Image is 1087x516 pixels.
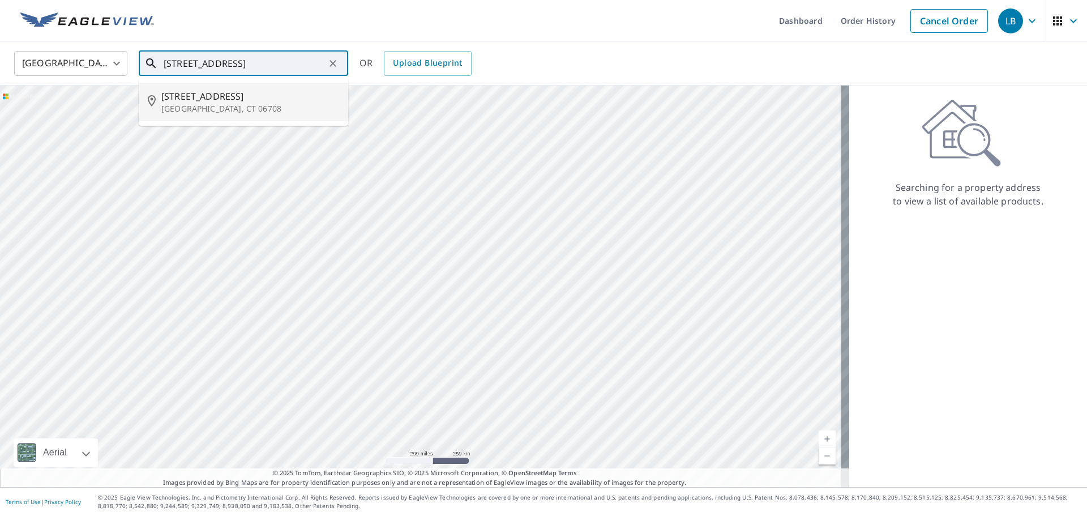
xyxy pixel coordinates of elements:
[508,468,556,477] a: OpenStreetMap
[40,438,70,467] div: Aerial
[161,89,339,103] span: [STREET_ADDRESS]
[384,51,471,76] a: Upload Blueprint
[998,8,1023,33] div: LB
[14,438,98,467] div: Aerial
[98,493,1081,510] p: © 2025 Eagle View Technologies, Inc. and Pictometry International Corp. All Rights Reserved. Repo...
[910,9,988,33] a: Cancel Order
[20,12,154,29] img: EV Logo
[161,103,339,114] p: [GEOGRAPHIC_DATA], CT 06708
[273,468,577,478] span: © 2025 TomTom, Earthstar Geographics SIO, © 2025 Microsoft Corporation, ©
[819,430,836,447] a: Current Level 5, Zoom In
[6,498,41,506] a: Terms of Use
[819,447,836,464] a: Current Level 5, Zoom Out
[892,181,1044,208] p: Searching for a property address to view a list of available products.
[558,468,577,477] a: Terms
[14,48,127,79] div: [GEOGRAPHIC_DATA]
[6,498,81,505] p: |
[164,48,325,79] input: Search by address or latitude-longitude
[325,56,341,71] button: Clear
[360,51,472,76] div: OR
[393,56,462,70] span: Upload Blueprint
[44,498,81,506] a: Privacy Policy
